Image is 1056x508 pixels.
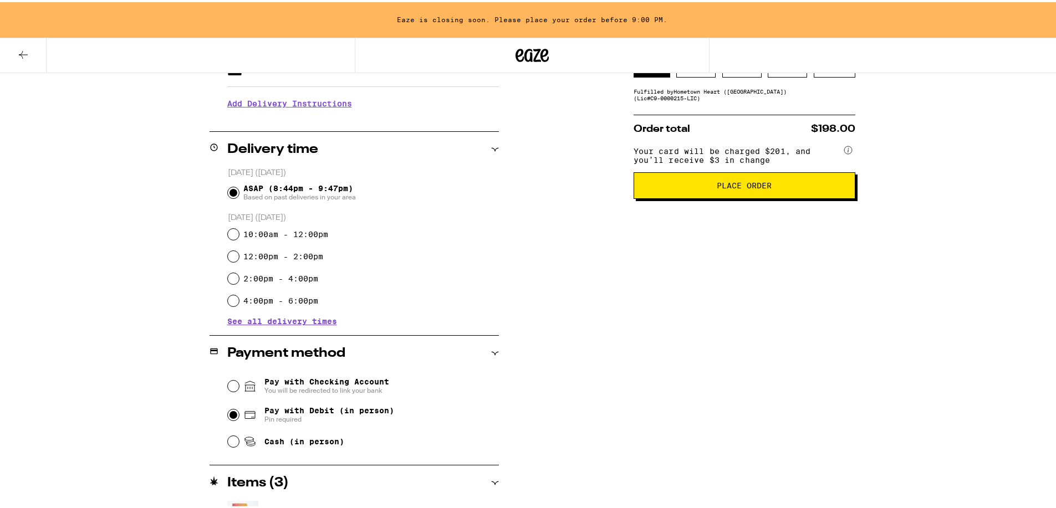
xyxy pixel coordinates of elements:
h2: Items ( 3 ) [227,474,289,488]
p: [DATE] ([DATE]) [228,211,499,221]
label: 4:00pm - 6:00pm [243,294,318,303]
span: Your card will be charged $201, and you’ll receive $3 in change [634,141,842,162]
h2: Payment method [227,345,345,358]
h3: Add Delivery Instructions [227,89,499,114]
span: Place Order [717,179,772,187]
button: Place Order [634,170,855,197]
span: Pay with Checking Account [264,375,389,393]
span: $198.00 [811,122,855,132]
div: Fulfilled by Hometown Heart ([GEOGRAPHIC_DATA]) (Lic# C9-0000215-LIC ) [634,86,855,99]
span: ASAP (8:44pm - 9:47pm) [243,182,356,199]
span: You will be redirected to link your bank [264,384,389,393]
span: Cash (in person) [264,435,344,444]
p: We'll contact you at when we arrive [227,114,499,123]
button: See all delivery times [227,315,337,323]
span: Pay with Debit (in person) [264,404,394,413]
span: Pin required [264,413,394,422]
span: Order total [634,122,690,132]
span: Based on past deliveries in your area [243,191,356,199]
label: 2:00pm - 4:00pm [243,272,318,281]
label: 12:00pm - 2:00pm [243,250,323,259]
h2: Delivery time [227,141,318,154]
p: [DATE] ([DATE]) [228,166,499,176]
label: 10:00am - 12:00pm [243,228,328,237]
